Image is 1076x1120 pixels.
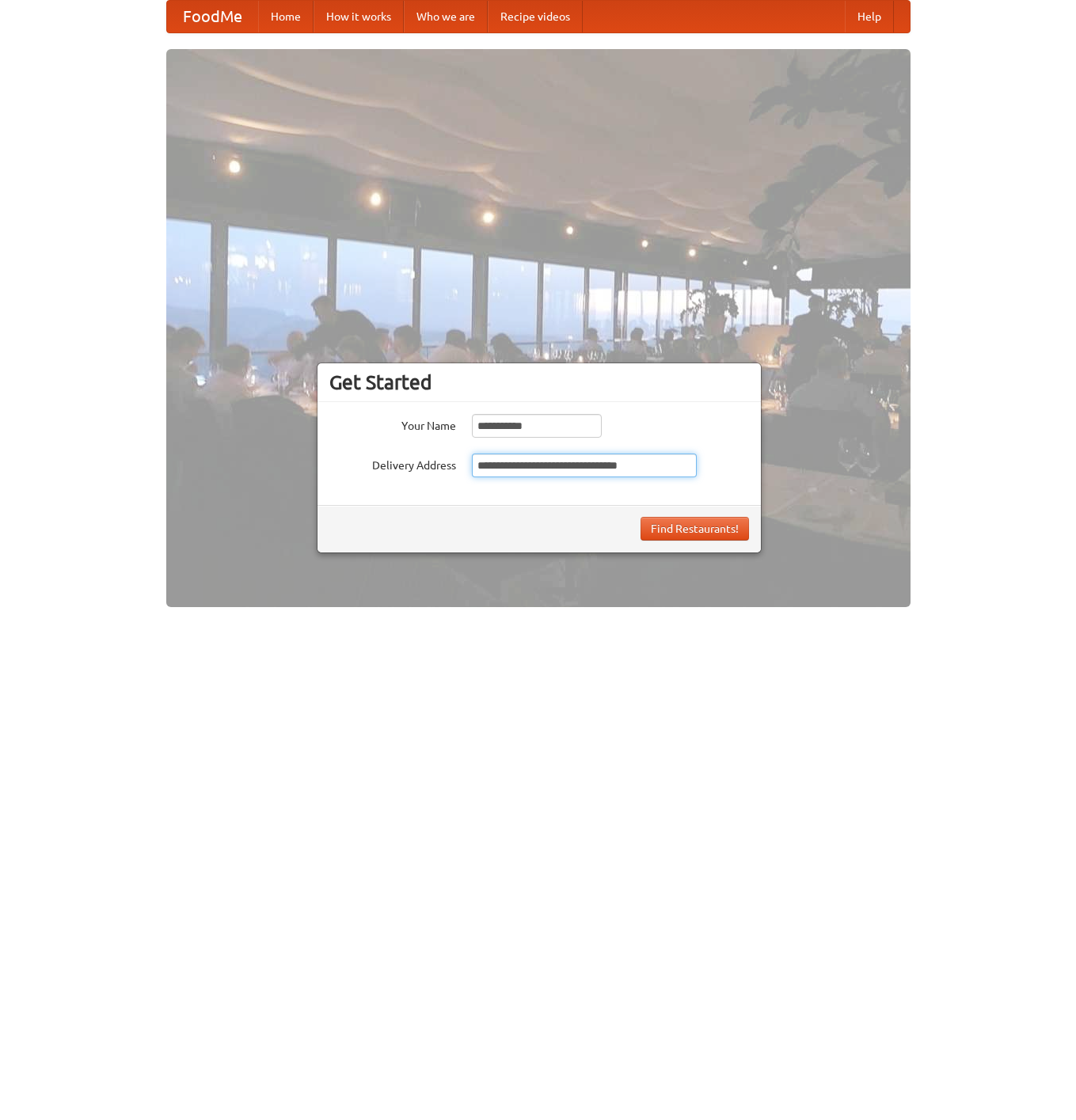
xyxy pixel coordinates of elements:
a: Help [845,1,894,32]
a: Who we are [404,1,488,32]
label: Your Name [329,414,456,434]
a: How it works [314,1,404,32]
button: Find Restaurants! [641,517,749,541]
a: Home [258,1,314,32]
label: Delivery Address [329,454,456,473]
a: Recipe videos [488,1,583,32]
h3: Get Started [329,370,749,394]
a: FoodMe [167,1,258,32]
